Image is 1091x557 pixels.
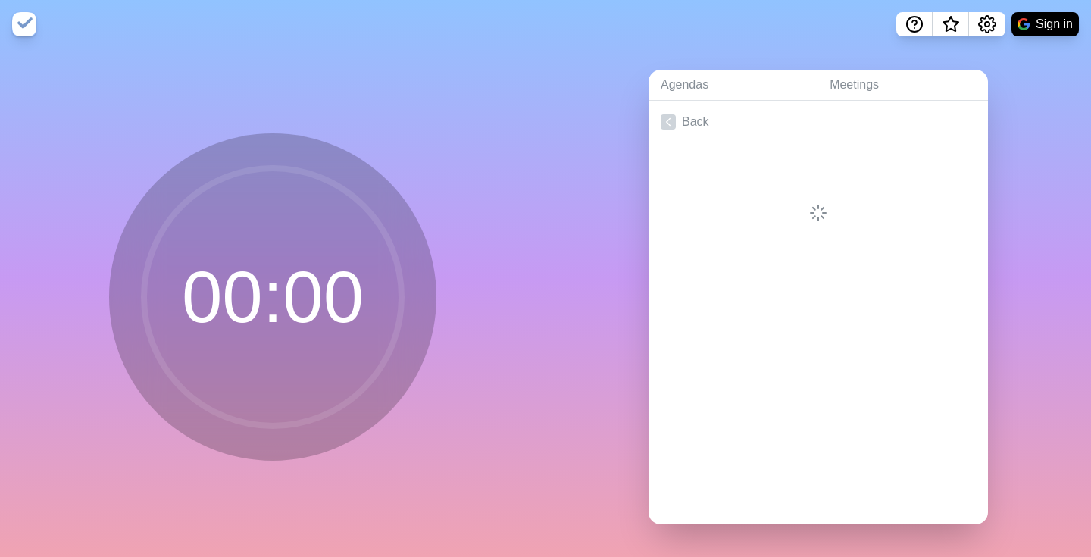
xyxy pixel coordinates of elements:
[969,12,1005,36] button: Settings
[12,12,36,36] img: timeblocks logo
[1011,12,1079,36] button: Sign in
[649,101,988,143] a: Back
[649,70,817,101] a: Agendas
[817,70,988,101] a: Meetings
[933,12,969,36] button: What’s new
[896,12,933,36] button: Help
[1018,18,1030,30] img: google logo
